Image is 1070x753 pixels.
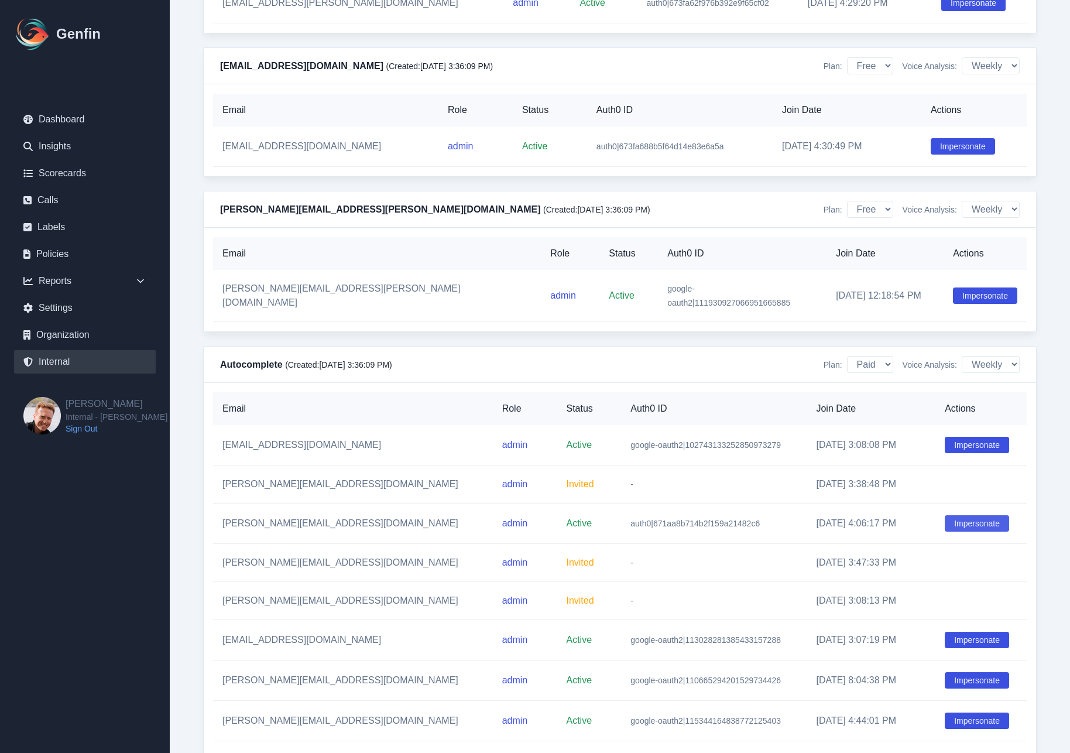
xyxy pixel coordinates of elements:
[630,440,781,450] span: google-oauth2|102743133252850973279
[807,582,935,620] td: [DATE] 3:08:13 PM
[630,635,781,645] span: google-oauth2|113028281385433157288
[213,466,493,504] td: [PERSON_NAME][EMAIL_ADDRESS][DOMAIN_NAME]
[213,237,541,270] th: Email
[903,359,957,371] span: Voice Analysis:
[630,558,633,567] span: -
[438,94,513,126] th: Role
[513,94,587,126] th: Status
[220,203,650,217] h4: [PERSON_NAME][EMAIL_ADDRESS][PERSON_NAME][DOMAIN_NAME]
[213,544,493,582] td: [PERSON_NAME][EMAIL_ADDRESS][DOMAIN_NAME]
[921,94,1027,126] th: Actions
[213,94,438,126] th: Email
[213,701,493,741] td: [PERSON_NAME][EMAIL_ADDRESS][DOMAIN_NAME]
[220,59,493,73] h4: [EMAIL_ADDRESS][DOMAIN_NAME]
[14,189,156,212] a: Calls
[630,519,760,528] span: auth0|671aa8b714b2f159a21482c6
[807,425,935,466] td: [DATE] 3:08:08 PM
[807,504,935,544] td: [DATE] 4:06:17 PM
[824,60,842,72] span: Plan:
[23,397,61,434] img: Brian Dunagan
[14,296,156,320] a: Settings
[667,284,790,307] span: google-oauth2|111930927066951665885
[14,108,156,131] a: Dashboard
[824,359,842,371] span: Plan:
[213,620,493,660] td: [EMAIL_ADDRESS][DOMAIN_NAME]
[566,518,592,528] span: Active
[826,237,944,270] th: Join Date
[502,595,528,605] span: admin
[945,632,1009,648] button: Impersonate
[609,290,635,300] span: Active
[566,675,592,685] span: Active
[945,672,1009,689] button: Impersonate
[14,323,156,347] a: Organization
[14,269,156,293] div: Reports
[213,392,493,425] th: Email
[935,392,1027,425] th: Actions
[541,237,599,270] th: Role
[502,479,528,489] span: admin
[587,94,773,126] th: Auth0 ID
[807,620,935,660] td: [DATE] 3:07:19 PM
[566,595,594,605] span: Invited
[522,141,548,151] span: Active
[213,425,493,466] td: [EMAIL_ADDRESS][DOMAIN_NAME]
[557,392,621,425] th: Status
[621,392,807,425] th: Auth0 ID
[807,701,935,741] td: [DATE] 4:44:01 PM
[14,135,156,158] a: Insights
[599,237,658,270] th: Status
[220,358,392,372] h4: Autocomplete
[502,440,528,450] span: admin
[807,466,935,504] td: [DATE] 3:38:48 PM
[213,504,493,544] td: [PERSON_NAME][EMAIL_ADDRESS][DOMAIN_NAME]
[807,392,935,425] th: Join Date
[566,479,594,489] span: Invited
[566,716,592,725] span: Active
[903,60,957,72] span: Voice Analysis:
[931,138,995,155] button: Impersonate
[630,676,781,685] span: google-oauth2|110665294201529734426
[502,716,528,725] span: admin
[566,557,594,567] span: Invited
[773,126,921,167] td: [DATE] 4:30:49 PM
[596,142,724,151] span: auth0|673fa688b5f64d14e83e6a5a
[285,360,392,369] span: (Created: [DATE] 3:36:09 PM )
[630,480,633,489] span: -
[14,350,156,374] a: Internal
[630,596,633,605] span: -
[14,242,156,266] a: Policies
[66,411,167,423] span: Internal - [PERSON_NAME]
[807,544,935,582] td: [DATE] 3:47:33 PM
[502,557,528,567] span: admin
[213,660,493,701] td: [PERSON_NAME][EMAIL_ADDRESS][DOMAIN_NAME]
[448,141,474,151] span: admin
[543,205,650,214] span: (Created: [DATE] 3:36:09 PM )
[658,237,826,270] th: Auth0 ID
[213,126,438,167] td: [EMAIL_ADDRESS][DOMAIN_NAME]
[66,423,167,434] a: Sign Out
[630,716,781,725] span: google-oauth2|115344164838772125403
[953,287,1017,304] button: Impersonate
[493,392,557,425] th: Role
[14,15,52,53] img: Logo
[945,437,1009,453] button: Impersonate
[502,675,528,685] span: admin
[14,215,156,239] a: Labels
[807,660,935,701] td: [DATE] 8:04:38 PM
[566,440,592,450] span: Active
[826,270,944,322] td: [DATE] 12:18:54 PM
[213,270,541,322] td: [PERSON_NAME][EMAIL_ADDRESS][PERSON_NAME][DOMAIN_NAME]
[773,94,921,126] th: Join Date
[945,515,1009,532] button: Impersonate
[386,61,493,71] span: (Created: [DATE] 3:36:09 PM )
[903,204,957,215] span: Voice Analysis:
[824,204,842,215] span: Plan:
[14,162,156,185] a: Scorecards
[566,635,592,645] span: Active
[213,582,493,620] td: [PERSON_NAME][EMAIL_ADDRESS][DOMAIN_NAME]
[502,518,528,528] span: admin
[66,397,167,411] h2: [PERSON_NAME]
[502,635,528,645] span: admin
[550,290,576,300] span: admin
